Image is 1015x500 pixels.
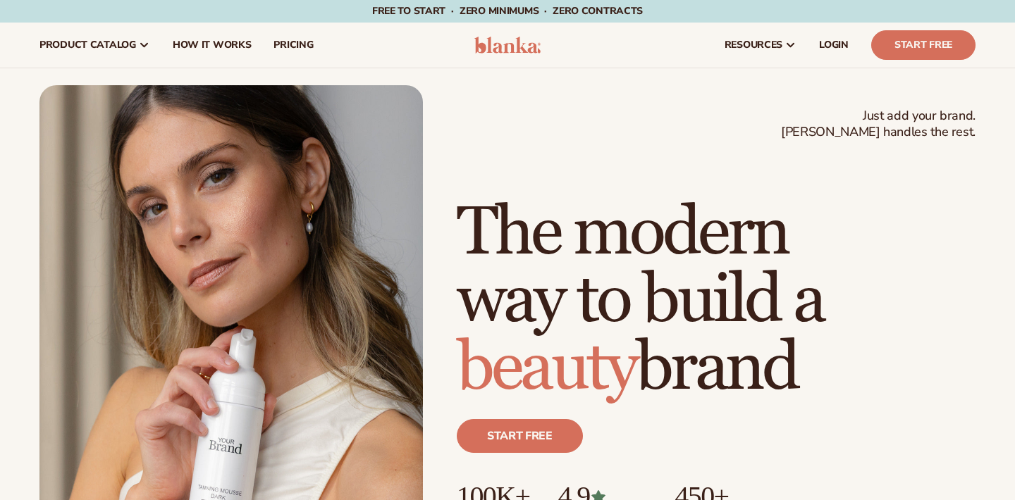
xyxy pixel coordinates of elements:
[372,4,643,18] span: Free to start · ZERO minimums · ZERO contracts
[808,23,860,68] a: LOGIN
[273,39,313,51] span: pricing
[262,23,324,68] a: pricing
[819,39,849,51] span: LOGIN
[39,39,136,51] span: product catalog
[713,23,808,68] a: resources
[781,108,976,141] span: Just add your brand. [PERSON_NAME] handles the rest.
[457,199,976,402] h1: The modern way to build a brand
[871,30,976,60] a: Start Free
[725,39,782,51] span: resources
[474,37,541,54] img: logo
[28,23,161,68] a: product catalog
[173,39,252,51] span: How It Works
[457,327,636,409] span: beauty
[457,419,583,453] a: Start free
[161,23,263,68] a: How It Works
